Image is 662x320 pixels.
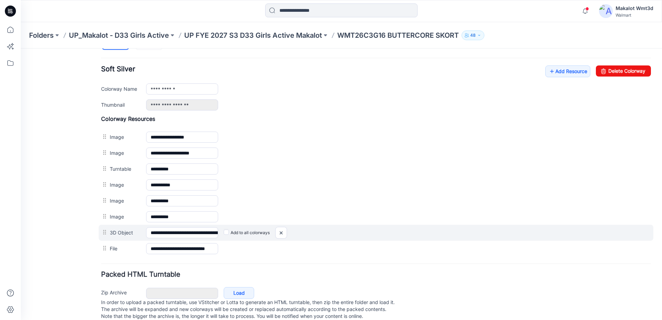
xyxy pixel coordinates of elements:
label: 3D Object [89,180,118,188]
label: Turntable [89,116,118,124]
label: Image [89,85,118,92]
div: Makalot Wmt3d [616,4,653,12]
input: Add to all colorways [203,180,207,184]
label: Zip Archive [80,240,118,248]
label: Add to all colorways [203,179,249,190]
h4: Colorway Resources [80,67,630,74]
p: 48 [470,32,476,39]
p: WMT26C3G16 BUTTERCORE SKORT [337,30,459,40]
label: Image [89,100,118,108]
a: UP FYE 2027 S3 D33 Girls Active Makalot [184,30,322,40]
label: Image [89,148,118,156]
img: close-btn.svg [255,179,266,190]
a: Folders [29,30,54,40]
div: Walmart [616,12,653,18]
label: File [89,196,118,204]
a: UP_Makalot - D33 Girls Active [69,30,169,40]
label: Image [89,132,118,140]
p: In order to upload a packed turntable, use VStitcher or Lotta to generate an HTML turntable, then... [80,250,630,271]
iframe: edit-style [21,48,662,320]
a: Load [203,239,233,250]
label: Image [89,164,118,172]
button: 48 [462,30,484,40]
label: Thumbnail [80,52,118,60]
h4: Packed HTML Turntable [80,223,630,229]
img: avatar [599,4,613,18]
